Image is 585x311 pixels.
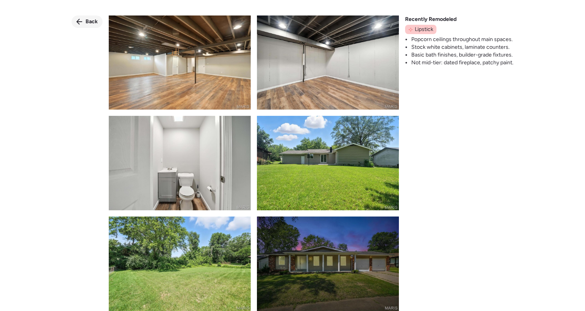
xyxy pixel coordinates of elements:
[411,43,513,51] li: Stock white cabinets, laminate counters.
[411,51,513,59] li: Basic bath finishes, builder-grade fixtures.
[109,15,251,109] img: product
[257,116,399,210] img: product
[415,26,433,33] span: Lipstick
[411,36,513,43] li: Popcorn ceilings throughout main spaces.
[257,15,399,109] img: product
[109,116,251,210] img: product
[405,15,457,23] span: Recently Remodeled
[411,59,513,67] li: Not mid-tier: dated fireplace, patchy paint.
[257,216,399,311] img: product
[109,216,251,311] img: product
[86,18,98,26] span: Back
